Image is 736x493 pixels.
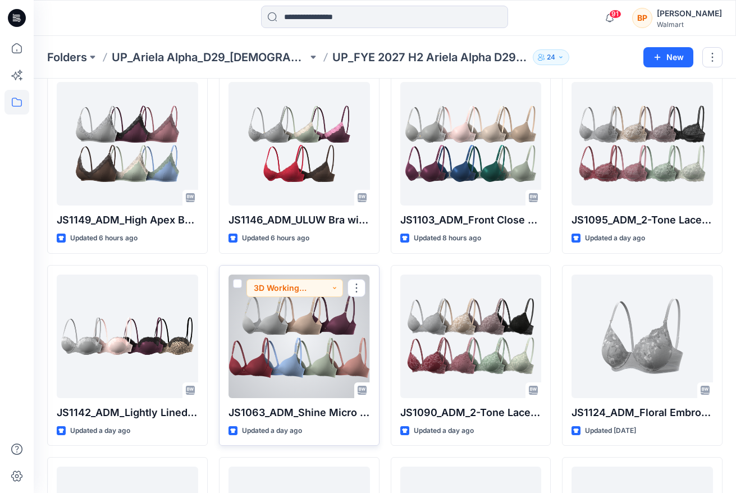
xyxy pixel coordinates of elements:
[657,20,722,29] div: Walmart
[643,47,693,67] button: New
[228,82,370,206] a: JS1146_ADM_ULUW Bra with Shine Micro & Lace Trim
[228,212,370,228] p: JS1146_ADM_ULUW Bra with Shine Micro & Lace Trim
[572,82,713,206] a: JS1095_ADM_2-Tone Lace ULUW Balconette
[400,275,542,398] a: JS1090_ADM_2-Tone Lace Push-Up Bra
[242,232,309,244] p: Updated 6 hours ago
[57,405,198,421] p: JS1142_ADM_Lightly Lined Balconette with Shine Micro & Lace Trim
[572,212,713,228] p: JS1095_ADM_2-Tone Lace ULUW Balconette
[57,275,198,398] a: JS1142_ADM_Lightly Lined Balconette with Shine Micro & Lace Trim
[585,425,636,437] p: Updated [DATE]
[112,49,308,65] a: UP_Ariela Alpha_D29_[DEMOGRAPHIC_DATA] Intimates - Joyspun
[414,232,481,244] p: Updated 8 hours ago
[609,10,621,19] span: 91
[400,405,542,421] p: JS1090_ADM_2-Tone Lace Push-Up Bra
[400,212,542,228] p: JS1103_ADM_Front Close Full Coverage T-Shirt Bra
[414,425,474,437] p: Updated a day ago
[47,49,87,65] a: Folders
[228,405,370,421] p: JS1063_ADM_Shine Micro Push Up Bra
[632,8,652,28] div: BP
[400,82,542,206] a: JS1103_ADM_Front Close Full Coverage T-Shirt Bra
[533,49,569,65] button: 24
[572,275,713,398] a: JS1124_ADM_Floral Embroidery Demi High Apex
[228,275,370,398] a: JS1063_ADM_Shine Micro Push Up Bra
[572,405,713,421] p: JS1124_ADM_Floral Embroidery Demi High Apex
[547,51,555,63] p: 24
[585,232,645,244] p: Updated a day ago
[70,425,130,437] p: Updated a day ago
[57,82,198,206] a: JS1149_ADM_High Apex Bralette with Shine Micro & Lace Trim
[57,212,198,228] p: JS1149_ADM_High Apex Bralette with Shine Micro & Lace Trim
[332,49,528,65] p: UP_FYE 2027 H2 Ariela Alpha D29 Joyspun Bras
[657,7,722,20] div: [PERSON_NAME]
[70,232,138,244] p: Updated 6 hours ago
[242,425,302,437] p: Updated a day ago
